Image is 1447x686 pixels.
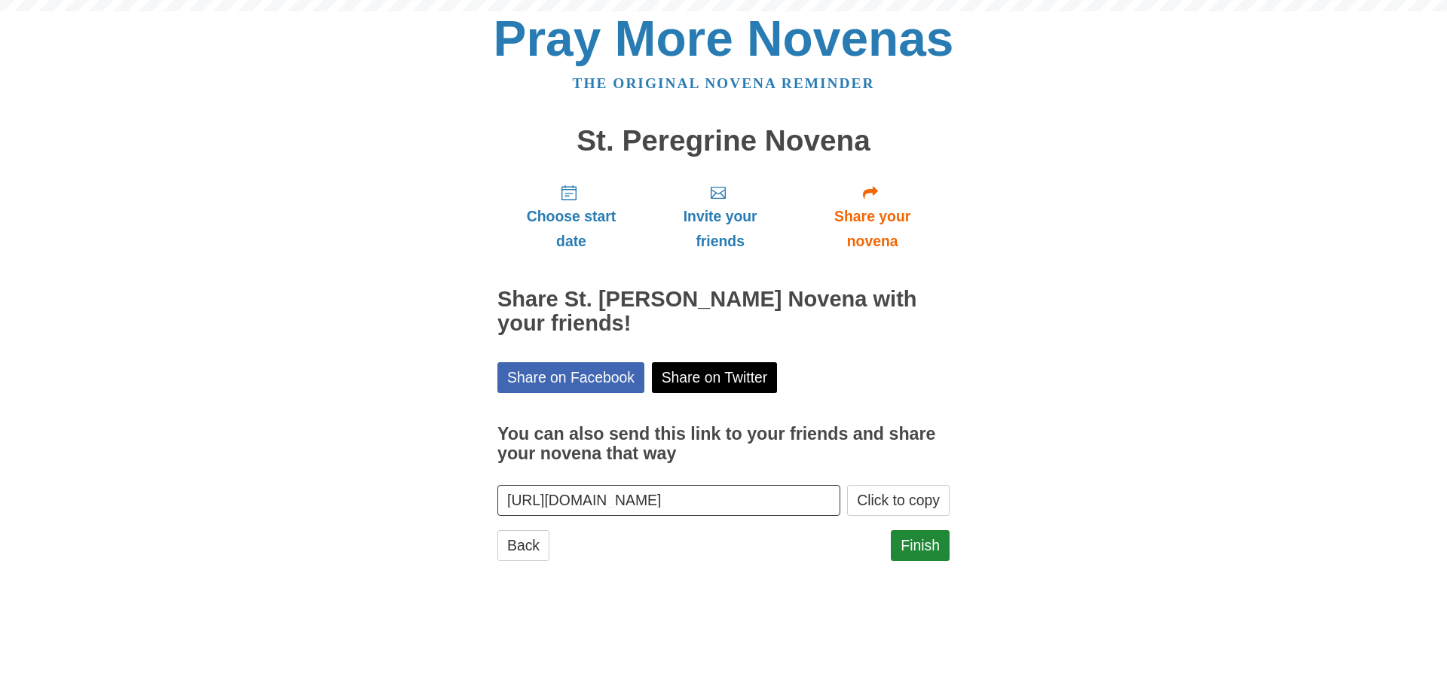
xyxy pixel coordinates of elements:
[497,288,950,336] h2: Share St. [PERSON_NAME] Novena with your friends!
[497,362,644,393] a: Share on Facebook
[891,530,950,561] a: Finish
[795,172,950,261] a: Share your novena
[810,204,935,254] span: Share your novena
[494,11,954,66] a: Pray More Novenas
[497,425,950,463] h3: You can also send this link to your friends and share your novena that way
[652,362,778,393] a: Share on Twitter
[573,75,875,91] a: The original novena reminder
[660,204,780,254] span: Invite your friends
[497,530,549,561] a: Back
[497,172,645,261] a: Choose start date
[847,485,950,516] button: Click to copy
[645,172,795,261] a: Invite your friends
[512,204,630,254] span: Choose start date
[497,125,950,157] h1: St. Peregrine Novena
